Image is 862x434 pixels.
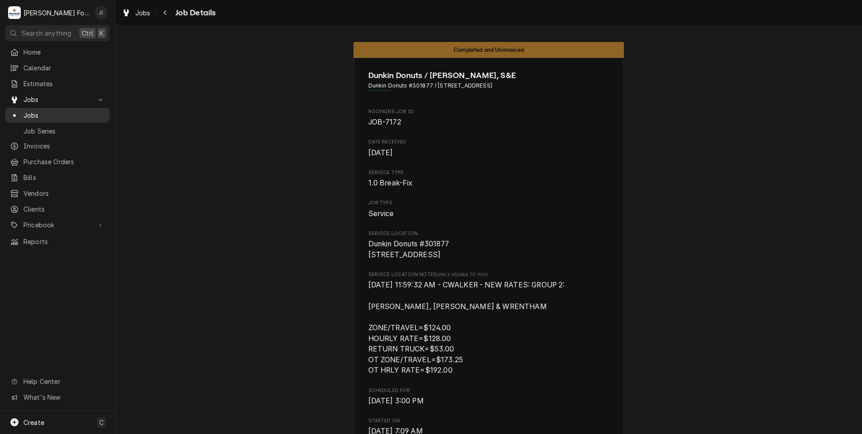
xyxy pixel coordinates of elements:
[368,148,393,157] span: [DATE]
[99,418,104,427] span: C
[368,108,610,128] div: Roopairs Job ID
[95,6,107,19] div: J(
[23,111,105,120] span: Jobs
[368,417,610,425] span: Started On
[23,189,105,198] span: Vendors
[368,208,610,219] span: Job Type
[368,118,401,126] span: JOB-7172
[368,280,610,376] span: [object Object]
[368,397,424,405] span: [DATE] 3:00 PM
[5,108,110,123] a: Jobs
[5,25,110,41] button: Search anythingCtrlK
[5,60,110,75] a: Calendar
[82,28,93,38] span: Ctrl
[23,141,105,151] span: Invoices
[23,79,105,88] span: Estimates
[368,178,610,189] span: Service Type
[368,271,610,376] div: [object Object]
[368,199,610,207] span: Job Type
[23,377,104,386] span: Help Center
[5,45,110,60] a: Home
[118,5,154,20] a: Jobs
[135,8,151,18] span: Jobs
[5,124,110,139] a: Job Series
[23,237,105,246] span: Reports
[368,139,610,158] div: Date Received
[368,179,413,187] span: 1.0 Break-Fix
[5,154,110,169] a: Purchase Orders
[368,396,610,406] span: Scheduled For
[368,239,610,260] span: Service Location
[23,47,105,57] span: Home
[368,169,610,189] div: Service Type
[23,392,104,402] span: What's New
[368,387,610,406] div: Scheduled For
[437,272,488,277] span: (Only Visible to You)
[23,419,44,426] span: Create
[5,217,110,232] a: Go to Pricebook
[5,234,110,249] a: Reports
[5,76,110,91] a: Estimates
[23,63,105,73] span: Calendar
[368,230,610,260] div: Service Location
[368,148,610,158] span: Date Received
[368,209,394,218] span: Service
[5,202,110,217] a: Clients
[5,390,110,405] a: Go to What's New
[22,28,71,38] span: Search anything
[5,374,110,389] a: Go to Help Center
[368,108,610,115] span: Roopairs Job ID
[23,173,105,182] span: Bills
[173,7,216,19] span: Job Details
[368,69,610,82] span: Name
[368,199,610,219] div: Job Type
[5,186,110,201] a: Vendors
[368,230,610,237] span: Service Location
[368,240,449,259] span: Dunkin Donuts #301877 [STREET_ADDRESS]
[5,92,110,107] a: Go to Jobs
[23,126,105,136] span: Job Series
[5,170,110,185] a: Bills
[100,28,104,38] span: K
[23,8,90,18] div: [PERSON_NAME] Food Equipment Service
[368,169,610,176] span: Service Type
[368,387,610,394] span: Scheduled For
[353,42,624,58] div: Status
[23,95,92,104] span: Jobs
[368,69,610,97] div: Client Information
[23,220,92,230] span: Pricebook
[8,6,21,19] div: M
[95,6,107,19] div: Jeff Debigare (109)'s Avatar
[368,82,610,90] span: Address
[368,117,610,128] span: Roopairs Job ID
[368,271,610,278] span: Service Location Notes
[368,281,565,374] span: [DATE] 11:59:32 AM - CWALKER - NEW RATES: GROUP 2: [PERSON_NAME], [PERSON_NAME] & WRENTHAM ZONE/T...
[158,5,173,20] button: Navigate back
[23,157,105,166] span: Purchase Orders
[8,6,21,19] div: Marshall Food Equipment Service's Avatar
[368,139,610,146] span: Date Received
[5,139,110,153] a: Invoices
[454,47,524,53] span: Completed and Uninvoiced
[23,204,105,214] span: Clients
